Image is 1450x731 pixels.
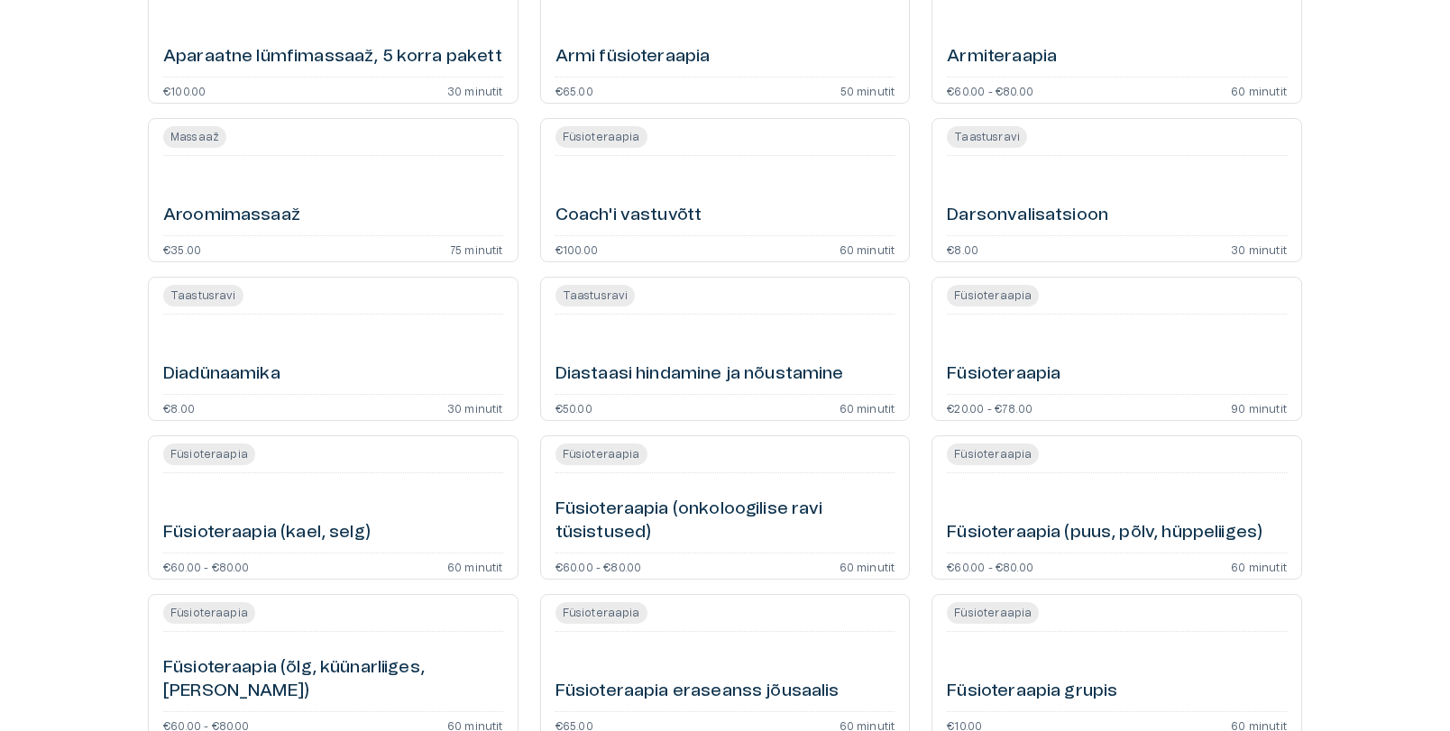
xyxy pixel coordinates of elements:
[947,45,1057,69] h6: Armiteraapia
[163,85,206,96] p: €100.00
[450,243,503,254] p: 75 minutit
[148,118,519,262] a: Open service booking details
[1231,719,1287,730] p: 60 minutit
[555,446,647,462] span: Füsioteraapia
[148,277,519,421] a: Open service booking details
[163,362,280,387] h6: Diadünaamika
[163,288,243,304] span: Taastusravi
[163,402,195,413] p: €8.00
[163,719,250,730] p: €60.00 - €80.00
[947,719,982,730] p: €10.00
[931,435,1302,580] a: Open service booking details
[163,204,300,228] h6: Aroomimassaaž
[947,521,1262,545] h6: Füsioteraapia (puus, põlv, hüppeliiges)
[555,561,642,571] p: €60.00 - €80.00
[840,719,895,730] p: 60 minutit
[540,277,911,421] a: Open service booking details
[947,561,1033,571] p: €60.00 - €80.00
[163,605,255,621] span: Füsioteraapia
[1231,243,1287,254] p: 30 minutit
[947,605,1039,621] span: Füsioteraapia
[163,446,255,462] span: Füsioteraapia
[840,85,895,96] p: 50 minutit
[555,243,598,254] p: €100.00
[947,129,1027,145] span: Taastusravi
[947,446,1039,462] span: Füsioteraapia
[947,680,1117,704] h6: Füsioteraapia grupis
[163,243,201,254] p: €35.00
[555,605,647,621] span: Füsioteraapia
[947,85,1033,96] p: €60.00 - €80.00
[947,288,1039,304] span: Füsioteraapia
[840,243,895,254] p: 60 minutit
[555,402,592,413] p: €50.00
[447,719,503,730] p: 60 minutit
[555,719,593,730] p: €65.00
[555,129,647,145] span: Füsioteraapia
[163,129,226,145] span: Massaaž
[555,498,895,545] h6: Füsioteraapia (onkoloogilise ravi tüsistused)
[555,85,593,96] p: €65.00
[555,362,844,387] h6: Diastaasi hindamine ja nõustamine
[947,204,1108,228] h6: Darsonvalisatsioon
[840,402,895,413] p: 60 minutit
[947,362,1060,387] h6: Füsioteraapia
[947,243,978,254] p: €8.00
[163,561,250,571] p: €60.00 - €80.00
[163,521,371,545] h6: Füsioteraapia (kael, selg)
[447,561,503,571] p: 60 minutit
[163,656,503,704] h6: Füsioteraapia (õlg, küünarliiges, [PERSON_NAME])
[447,85,503,96] p: 30 minutit
[540,118,911,262] a: Open service booking details
[148,435,519,580] a: Open service booking details
[447,402,503,413] p: 30 minutit
[555,204,702,228] h6: Coach'i vastuvõtt
[555,288,636,304] span: Taastusravi
[947,402,1032,413] p: €20.00 - €78.00
[1231,402,1287,413] p: 90 minutit
[163,45,502,69] h6: Aparaatne lümfimassaaž, 5 korra pakett
[555,45,711,69] h6: Armi füsioteraapia
[555,680,840,704] h6: Füsioteraapia eraseanss jõusaalis
[840,561,895,571] p: 60 minutit
[931,118,1302,262] a: Open service booking details
[540,435,911,580] a: Open service booking details
[1231,561,1287,571] p: 60 minutit
[1231,85,1287,96] p: 60 minutit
